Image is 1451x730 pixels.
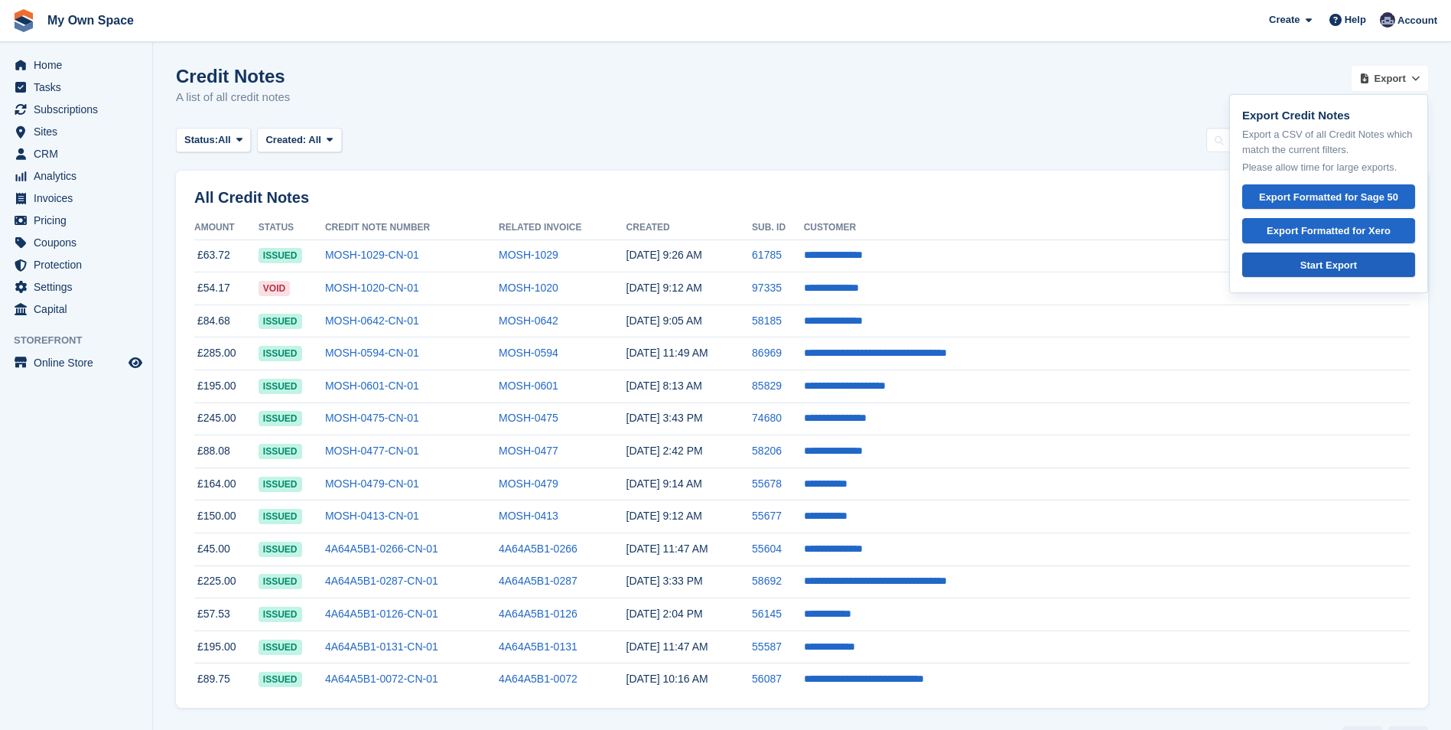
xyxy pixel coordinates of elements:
a: 4A64A5B1-0266-CN-01 [325,543,438,555]
a: MOSH-0413-CN-01 [325,510,419,522]
span: All [218,132,231,148]
time: 2025-05-27 10:49:55 UTC [626,347,708,359]
span: issued [259,379,302,394]
time: 2025-06-03 08:05:08 UTC [626,314,702,327]
td: £225.00 [194,565,259,598]
a: Start Export [1242,253,1415,278]
a: Export Formatted for Sage 50 [1242,184,1415,210]
a: 58692 [752,575,782,587]
a: MOSH-0477-CN-01 [325,445,419,457]
a: 58185 [752,314,782,327]
a: menu [8,143,145,165]
span: issued [259,411,302,426]
span: Created: [265,134,306,145]
td: £57.53 [194,598,259,631]
a: menu [8,99,145,120]
a: MOSH-0479 [499,477,558,490]
a: menu [8,121,145,142]
img: Gary Chamberlain [1380,12,1395,28]
a: MOSH-0601-CN-01 [325,380,419,392]
a: MOSH-0413 [499,510,558,522]
a: MOSH-0475 [499,412,558,424]
div: Export Formatted for Sage 50 [1255,190,1402,205]
span: Protection [34,254,125,275]
a: MOSH-1029-CN-01 [325,249,419,261]
a: Preview store [126,354,145,372]
time: 2025-09-01 08:26:53 UTC [626,249,702,261]
button: Export [1352,66,1428,91]
span: Tasks [34,77,125,98]
a: 85829 [752,380,782,392]
th: Credit Note Number [325,216,499,240]
time: 2025-05-09 14:43:04 UTC [626,412,703,424]
span: Coupons [34,232,125,253]
th: Sub. ID [752,216,804,240]
p: Export Credit Notes [1242,107,1415,125]
a: MOSH-1020-CN-01 [325,282,419,294]
a: 55677 [752,510,782,522]
a: MOSH-0594-CN-01 [325,347,419,359]
td: £63.72 [194,240,259,272]
span: Online Store [34,352,125,373]
th: Amount [194,216,259,240]
span: Analytics [34,165,125,187]
a: MOSH-0642 [499,314,558,327]
time: 2025-05-25 07:13:23 UTC [626,380,702,392]
img: stora-icon-8386f47178a22dfd0bd8f6a31ec36ba5ce8667c1dd55bd0f319d3a0aa187defe.svg [12,9,35,32]
span: Settings [34,276,125,298]
a: 4A64A5B1-0131 [499,640,577,653]
a: menu [8,254,145,275]
time: 2025-08-26 08:12:18 UTC [626,282,702,294]
span: Status: [184,132,218,148]
a: menu [8,232,145,253]
td: £88.08 [194,435,259,468]
a: MOSH-1029 [499,249,558,261]
a: menu [8,187,145,209]
p: Please allow time for large exports. [1242,160,1415,175]
div: Export Formatted for Xero [1255,223,1402,239]
time: 2025-04-28 08:12:08 UTC [626,510,702,522]
span: Storefront [14,333,152,348]
span: issued [259,509,302,524]
span: issued [259,346,302,361]
a: 86969 [752,347,782,359]
td: £195.00 [194,370,259,403]
th: Status [259,216,325,240]
td: £84.68 [194,305,259,337]
a: menu [8,298,145,320]
span: issued [259,314,302,329]
a: 4A64A5B1-0072 [499,673,577,685]
span: Sites [34,121,125,142]
a: 4A64A5B1-0126-CN-01 [325,608,438,620]
a: My Own Space [41,8,140,33]
h1: Credit Notes [176,66,290,86]
a: menu [8,77,145,98]
span: CRM [34,143,125,165]
a: 4A64A5B1-0126 [499,608,577,620]
span: Export [1375,71,1406,86]
span: Account [1397,13,1437,28]
span: issued [259,477,302,492]
th: Related Invoice [499,216,626,240]
a: 61785 [752,249,782,261]
td: £45.00 [194,533,259,566]
span: issued [259,248,302,263]
time: 2024-12-16 15:33:44 UTC [626,575,703,587]
a: 56087 [752,673,782,685]
a: 4A64A5B1-0266 [499,543,577,555]
button: Created: All [257,128,341,153]
a: MOSH-1020 [499,282,558,294]
time: 2025-04-28 08:14:16 UTC [626,477,702,490]
a: MOSH-0477 [499,445,558,457]
time: 2025-05-02 13:42:28 UTC [626,445,703,457]
a: 74680 [752,412,782,424]
a: Export Formatted for Xero [1242,218,1415,243]
a: MOSH-0642-CN-01 [325,314,419,327]
a: 55678 [752,477,782,490]
td: £285.00 [194,337,259,370]
td: £245.00 [194,402,259,435]
span: Pricing [34,210,125,231]
a: MOSH-0475-CN-01 [325,412,419,424]
time: 2024-11-20 14:04:35 UTC [626,608,703,620]
td: £195.00 [194,631,259,663]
